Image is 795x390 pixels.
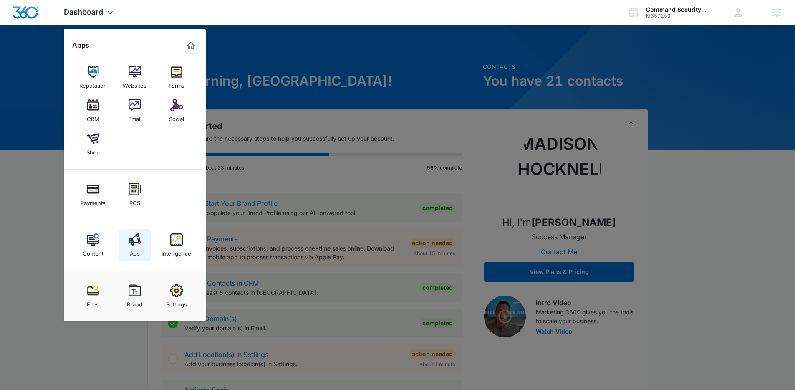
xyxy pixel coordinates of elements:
[646,6,707,13] div: account name
[119,95,151,127] a: Email
[161,95,192,127] a: Social
[161,229,192,261] a: Intelligence
[83,48,90,55] img: tab_keywords_by_traffic_grey.svg
[127,297,142,308] div: Brand
[23,48,29,55] img: tab_domain_overview_orange.svg
[184,39,197,52] a: Marketing 360® Dashboard
[81,195,106,206] div: Payments
[87,297,99,308] div: Files
[23,13,41,20] div: v 4.0.25
[83,246,103,257] div: Content
[161,280,192,312] a: Settings
[166,297,187,308] div: Settings
[77,128,109,160] a: Shop
[119,61,151,93] a: Websites
[129,195,140,206] div: POS
[86,145,100,156] div: Shop
[119,229,151,261] a: Ads
[13,22,20,28] img: website_grey.svg
[123,78,146,89] div: Websites
[646,13,707,19] div: account id
[161,61,192,93] a: Forms
[77,95,109,127] a: CRM
[130,246,140,257] div: Ads
[77,179,109,210] a: Payments
[22,22,92,28] div: Domain: [DOMAIN_NAME]
[119,179,151,210] a: POS
[77,61,109,93] a: Reputation
[79,78,107,89] div: Reputation
[13,13,20,20] img: logo_orange.svg
[77,280,109,312] a: Files
[72,41,89,49] h2: Apps
[162,246,191,257] div: Intelligence
[64,8,103,16] span: Dashboard
[119,280,151,312] a: Brand
[169,78,184,89] div: Forms
[169,111,184,122] div: Social
[77,229,109,261] a: Content
[128,111,141,122] div: Email
[32,49,75,55] div: Domain Overview
[87,111,99,122] div: CRM
[92,49,141,55] div: Keywords by Traffic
